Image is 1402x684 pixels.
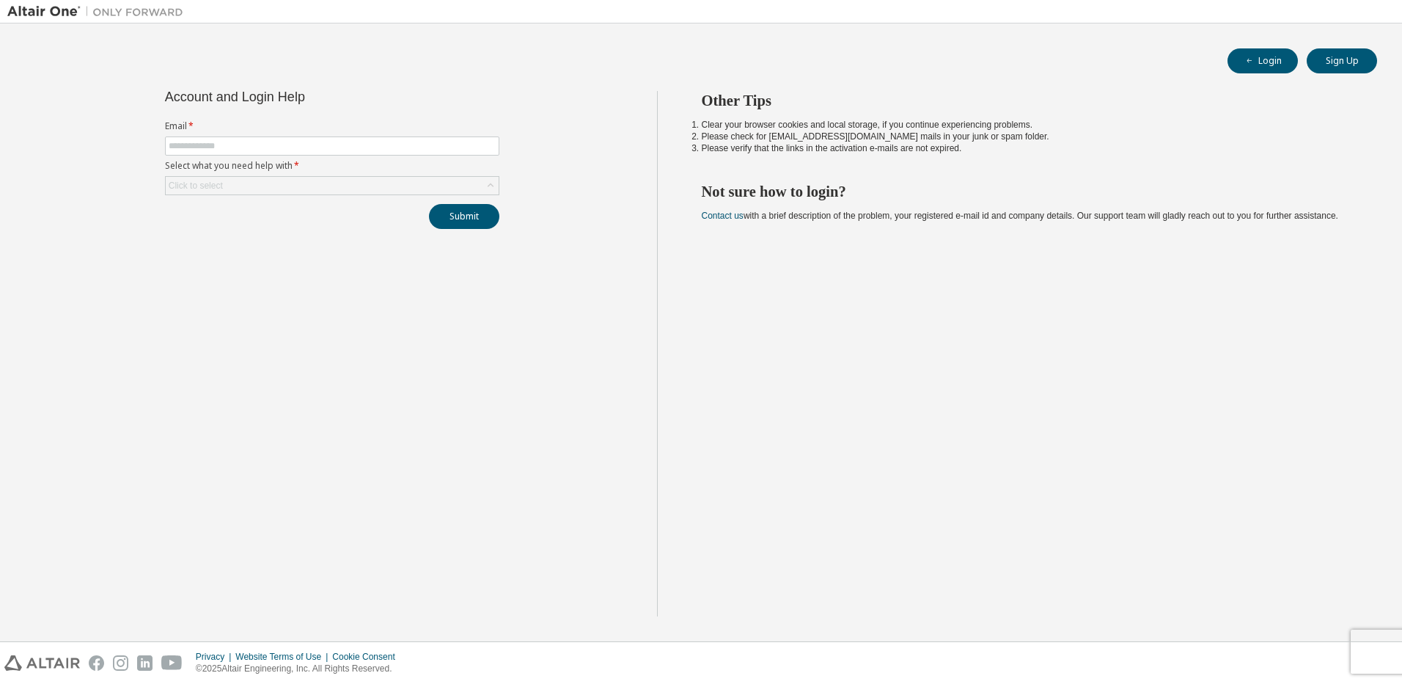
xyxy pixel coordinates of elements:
div: Privacy [196,651,235,663]
div: Account and Login Help [165,91,433,103]
div: Click to select [169,180,223,192]
img: facebook.svg [89,655,104,671]
li: Clear your browser cookies and local storage, if you continue experiencing problems. [702,119,1351,131]
span: with a brief description of the problem, your registered e-mail id and company details. Our suppo... [702,211,1338,221]
div: Website Terms of Use [235,651,332,663]
li: Please verify that the links in the activation e-mails are not expired. [702,142,1351,154]
div: Click to select [166,177,499,194]
div: Cookie Consent [332,651,403,663]
h2: Not sure how to login? [702,182,1351,201]
img: linkedin.svg [137,655,153,671]
p: © 2025 Altair Engineering, Inc. All Rights Reserved. [196,663,404,675]
img: Altair One [7,4,191,19]
label: Select what you need help with [165,160,499,172]
img: altair_logo.svg [4,655,80,671]
img: youtube.svg [161,655,183,671]
li: Please check for [EMAIL_ADDRESS][DOMAIN_NAME] mails in your junk or spam folder. [702,131,1351,142]
button: Login [1227,48,1298,73]
img: instagram.svg [113,655,128,671]
button: Sign Up [1307,48,1377,73]
button: Submit [429,204,499,229]
a: Contact us [702,211,744,221]
h2: Other Tips [702,91,1351,110]
label: Email [165,120,499,132]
